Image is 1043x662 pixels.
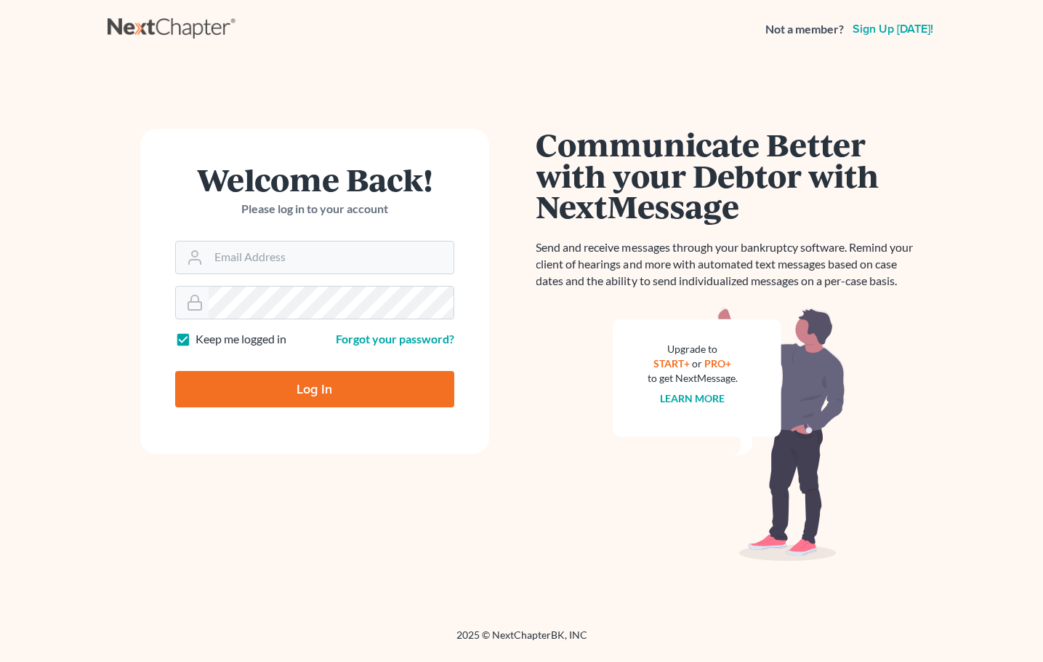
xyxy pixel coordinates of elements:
[209,242,454,274] input: Email Address
[613,307,845,562] img: nextmessage_bg-59042aed3d76b12b5cd301f8e5b87938c9018125f34e5fa2b7a6b67550977c72.svg
[175,201,454,218] p: Please log in to your account
[108,628,936,654] div: 2025 © NextChapterBK, INC
[175,371,454,407] input: Log In
[536,129,922,222] h1: Communicate Better with your Debtor with NextMessage
[196,331,286,348] label: Keep me logged in
[704,357,731,370] a: PRO+
[648,342,738,356] div: Upgrade to
[175,164,454,195] h1: Welcome Back!
[336,332,454,346] a: Forgot your password?
[653,357,690,370] a: START+
[660,392,725,404] a: Learn more
[692,357,702,370] span: or
[648,371,738,386] div: to get NextMessage.
[850,23,936,35] a: Sign up [DATE]!
[765,21,844,38] strong: Not a member?
[536,239,922,290] p: Send and receive messages through your bankruptcy software. Remind your client of hearings and mo...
